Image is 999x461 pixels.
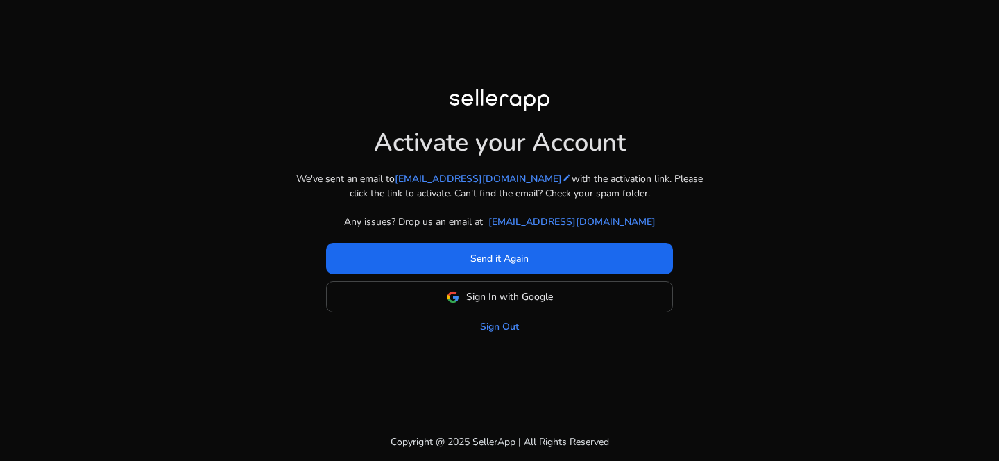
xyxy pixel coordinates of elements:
[466,290,553,304] span: Sign In with Google
[326,281,673,312] button: Sign In with Google
[488,215,656,229] a: [EMAIL_ADDRESS][DOMAIN_NAME]
[470,251,529,266] span: Send it Again
[395,171,572,186] a: [EMAIL_ADDRESS][DOMAIN_NAME]
[374,117,626,158] h1: Activate your Account
[326,243,673,274] button: Send it Again
[480,319,519,334] a: Sign Out
[344,215,483,229] p: Any issues? Drop us an email at
[291,171,708,201] p: We've sent an email to with the activation link. Please click the link to activate. Can't find th...
[562,173,572,183] mat-icon: edit
[447,291,459,303] img: google-logo.svg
